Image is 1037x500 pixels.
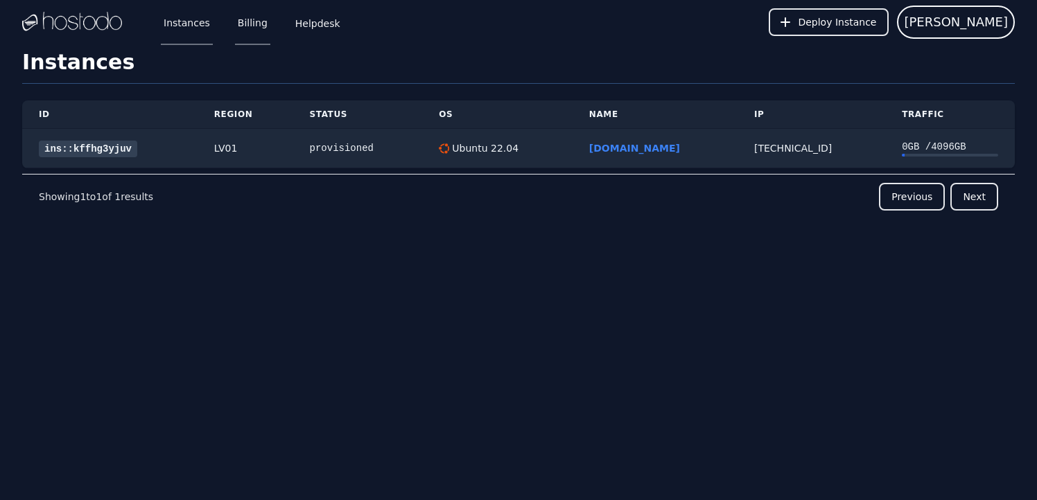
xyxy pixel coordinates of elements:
[904,12,1008,32] span: [PERSON_NAME]
[902,140,998,154] div: 0 GB / 4096 GB
[879,183,945,211] button: Previous
[754,141,869,155] div: [TECHNICAL_ID]
[439,143,449,154] img: Ubuntu 22.04
[885,100,1015,129] th: Traffic
[80,191,86,202] span: 1
[39,190,153,204] p: Showing to of results
[738,100,885,129] th: IP
[950,183,998,211] button: Next
[22,174,1015,219] nav: Pagination
[293,100,423,129] th: Status
[589,143,680,154] a: [DOMAIN_NAME]
[769,8,889,36] button: Deploy Instance
[114,191,121,202] span: 1
[310,141,406,155] div: provisioned
[22,12,122,33] img: Logo
[198,100,293,129] th: Region
[22,100,198,129] th: ID
[96,191,102,202] span: 1
[214,141,277,155] div: LV01
[422,100,573,129] th: OS
[39,141,137,157] a: ins::kffhg3yjuv
[449,141,518,155] div: Ubuntu 22.04
[573,100,738,129] th: Name
[798,15,876,29] span: Deploy Instance
[897,6,1015,39] button: User menu
[22,50,1015,84] h1: Instances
